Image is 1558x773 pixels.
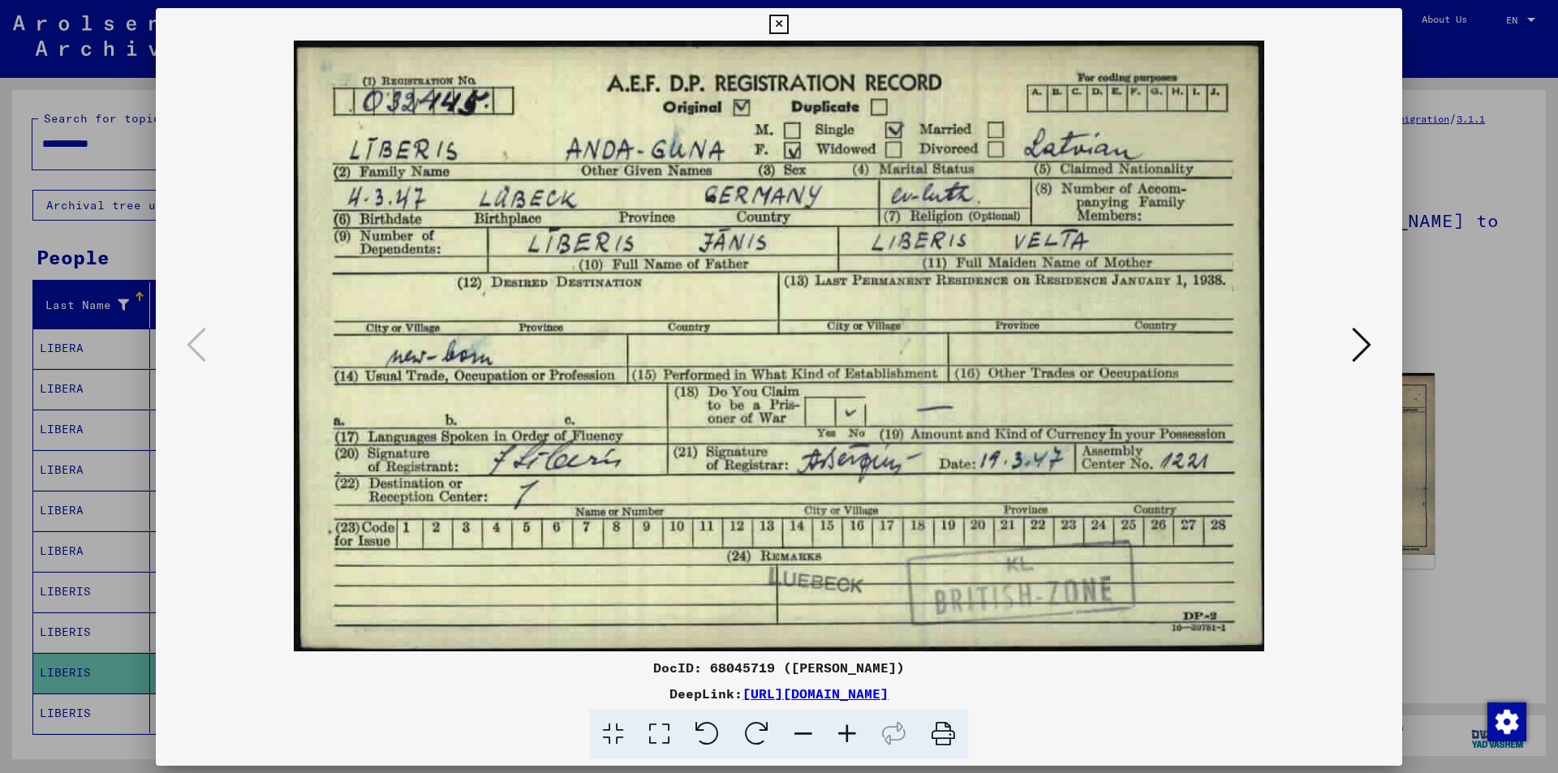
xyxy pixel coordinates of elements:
[156,684,1402,703] div: DeepLink:
[156,658,1402,677] div: DocID: 68045719 ([PERSON_NAME])
[1487,702,1526,741] div: Change consent
[1487,702,1526,741] img: Change consent
[742,685,889,702] a: [URL][DOMAIN_NAME]
[211,41,1347,651] img: 001.jpg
